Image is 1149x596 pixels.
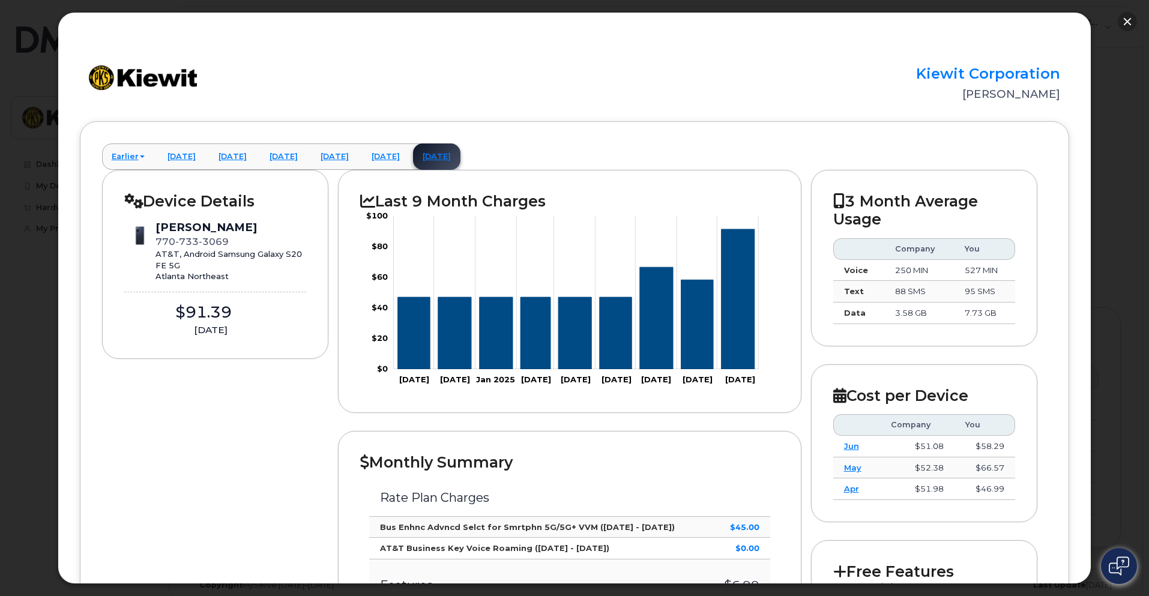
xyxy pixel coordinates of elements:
td: $51.98 [880,478,954,500]
th: You [954,414,1016,436]
g: Chart [366,211,759,384]
td: $66.57 [954,457,1016,479]
tspan: [DATE] [440,375,470,384]
td: $52.38 [880,457,954,479]
td: $46.99 [954,478,1016,500]
tspan: [DATE] [399,375,429,384]
tspan: [DATE] [521,375,551,384]
img: Open chat [1109,556,1129,576]
g: Series [398,229,755,369]
h3: Rate Plan Charges [380,491,759,504]
h2: Cost per Device [833,387,1016,405]
tspan: [DATE] [725,375,755,384]
a: Jun [844,441,859,451]
a: May [844,463,861,472]
a: Apr [844,484,859,493]
td: $58.29 [954,436,1016,457]
tspan: [DATE] [642,375,672,384]
h2: Monthly Summary [360,453,779,471]
tspan: $0 [377,364,388,373]
tspan: [DATE] [561,375,591,384]
td: $51.08 [880,436,954,457]
tspan: Jan 2025 [477,375,516,384]
th: Company [880,414,954,436]
tspan: [DATE] [683,375,713,384]
tspan: [DATE] [602,375,632,384]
